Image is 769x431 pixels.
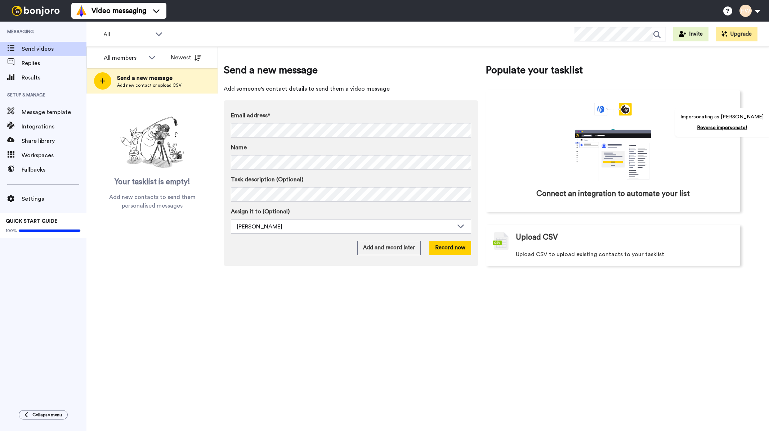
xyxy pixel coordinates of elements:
span: Send a new message [117,74,182,82]
label: Assign it to (Optional) [231,207,471,216]
button: Record now [429,241,471,255]
span: Add someone's contact details to send them a video message [224,85,478,93]
span: Collapse menu [32,412,62,418]
span: Your tasklist is empty! [115,177,190,187]
span: All [103,30,152,39]
img: csv-grey.png [493,232,509,250]
img: ready-set-action.png [116,114,188,171]
span: Video messaging [91,6,146,16]
span: Send a new message [224,63,478,77]
span: Workspaces [22,151,86,160]
span: Settings [22,195,86,203]
p: Impersonating as [PERSON_NAME] [680,113,764,121]
span: Name [231,143,247,152]
span: Fallbacks [22,165,86,174]
span: 100% [6,228,17,233]
img: bj-logo-header-white.svg [9,6,63,16]
span: Results [22,73,86,82]
button: Upgrade [716,27,757,41]
button: Invite [673,27,708,41]
span: Upload CSV [516,232,558,243]
img: vm-color.svg [76,5,87,17]
span: Message template [22,108,86,117]
button: Newest [165,50,207,65]
span: Upload CSV to upload existing contacts to your tasklist [516,250,664,259]
div: All members [104,54,145,62]
span: Send videos [22,45,86,53]
span: Add new contacts to send them personalised messages [97,193,207,210]
span: Integrations [22,122,86,131]
span: Share library [22,137,86,145]
span: QUICK START GUIDE [6,219,58,224]
a: Reverse impersonate! [697,125,747,130]
span: Populate your tasklist [486,63,740,77]
span: Replies [22,59,86,68]
div: animation [559,103,667,181]
label: Task description (Optional) [231,175,471,184]
button: Collapse menu [19,410,68,419]
span: Add new contact or upload CSV [117,82,182,88]
div: [PERSON_NAME] [237,222,453,231]
label: Email address* [231,111,471,120]
span: Connect an integration to automate your list [536,189,690,199]
button: Add and record later [357,241,421,255]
